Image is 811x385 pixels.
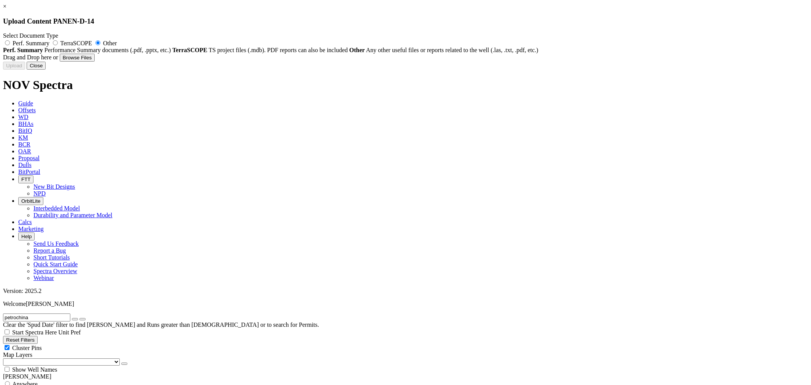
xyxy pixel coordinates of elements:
div: Version: 2025.2 [3,288,808,294]
button: Close [27,62,46,70]
span: Other [103,40,117,46]
span: Perf. Summary [13,40,49,46]
a: Report a Bug [33,247,66,254]
button: Reset Filters [3,336,38,344]
a: × [3,3,6,10]
span: Offsets [18,107,36,113]
span: WD [18,114,29,120]
span: Marketing [18,226,44,232]
span: FTT [21,177,30,182]
span: Map Layers [3,352,32,358]
input: Other [95,40,100,45]
span: Cluster Pins [12,345,42,351]
button: Browse Files [60,54,95,62]
span: KM [18,134,28,141]
span: Show Well Names [12,366,57,373]
span: BCR [18,141,30,148]
span: Calcs [18,219,32,225]
span: Guide [18,100,33,107]
span: Unit Pref [58,329,81,336]
span: BitPortal [18,169,40,175]
a: Webinar [33,275,54,281]
span: PANEN-D-14 [53,17,94,25]
span: Help [21,234,32,239]
a: NPD [33,190,46,197]
input: Search [3,313,70,321]
span: TerraSCOPE [60,40,92,46]
strong: Perf. Summary [3,47,43,53]
span: Start Spectra Here [12,329,57,336]
span: OAR [18,148,31,154]
strong: TerraSCOPE [172,47,207,53]
span: Dulls [18,162,32,168]
a: Durability and Parameter Model [33,212,113,218]
a: Quick Start Guide [33,261,78,267]
span: [PERSON_NAME] [26,301,74,307]
span: Upload Content [3,17,51,25]
button: Upload [3,62,25,70]
span: BitIQ [18,127,32,134]
div: [PERSON_NAME] [3,373,808,380]
input: Perf. Summary [5,40,10,45]
a: Short Tutorials [33,254,70,261]
h1: NOV Spectra [3,78,808,92]
input: TerraSCOPE [53,40,58,45]
span: Proposal [18,155,40,161]
strong: Other [349,47,365,53]
span: Drag and Drop here [3,54,52,60]
a: Interbedded Model [33,205,80,212]
span: BHAs [18,121,33,127]
span: TS project files (.mdb). PDF reports can also be included [209,47,348,53]
span: OrbitLite [21,198,40,204]
span: Select Document Type [3,32,58,39]
span: Performance Summary documents (.pdf, .pptx, etc.) [44,47,171,53]
span: Any other useful files or reports related to the well (.las, .txt, .pdf, etc.) [366,47,538,53]
a: New Bit Designs [33,183,75,190]
span: Clear the 'Spud Date' filter to find [PERSON_NAME] and Runs greater than [DEMOGRAPHIC_DATA] or to... [3,321,319,328]
span: or [53,54,58,60]
a: Spectra Overview [33,268,77,274]
a: Send Us Feedback [33,240,79,247]
p: Welcome [3,301,808,307]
